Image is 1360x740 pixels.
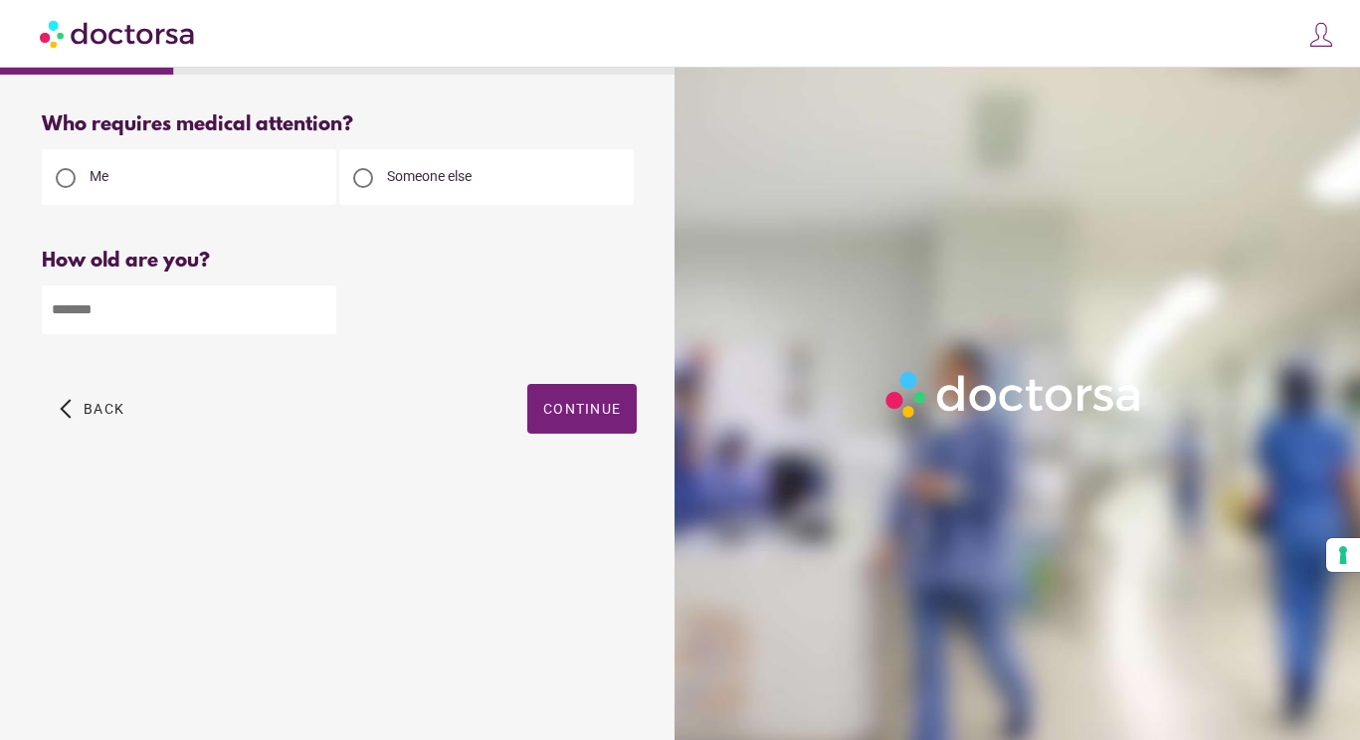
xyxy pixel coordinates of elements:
[1326,538,1360,572] button: Your consent preferences for tracking technologies
[878,364,1150,425] img: Logo-Doctorsa-trans-White-partial-flat.png
[42,250,637,273] div: How old are you?
[40,11,197,56] img: Doctorsa.com
[387,168,472,184] span: Someone else
[527,384,637,434] button: Continue
[90,168,108,184] span: Me
[52,384,132,434] button: arrow_back_ios Back
[543,401,621,417] span: Continue
[84,401,124,417] span: Back
[1307,21,1335,49] img: icons8-customer-100.png
[42,113,637,136] div: Who requires medical attention?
